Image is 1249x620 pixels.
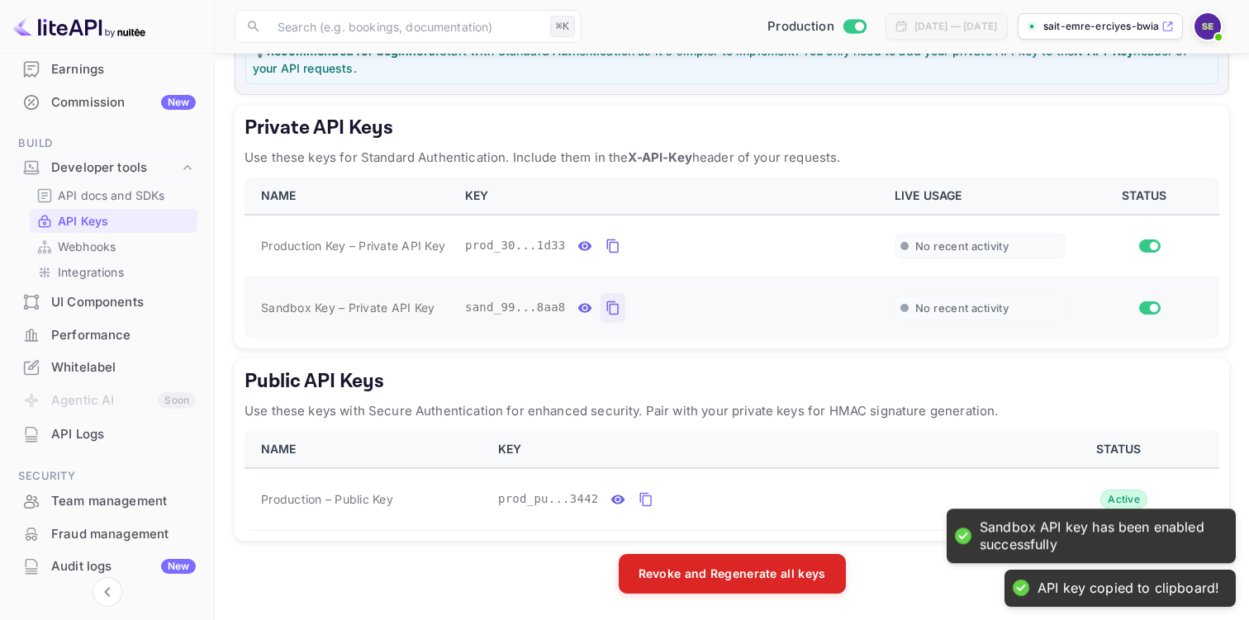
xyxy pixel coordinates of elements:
[30,209,197,233] div: API Keys
[267,44,439,58] strong: Recommended for beginners:
[10,485,204,518] div: Team management
[51,425,196,444] div: API Logs
[161,559,196,574] div: New
[51,326,196,345] div: Performance
[488,431,1024,468] th: KEY
[628,149,691,165] strong: X-API-Key
[268,10,544,43] input: Search (e.g. bookings, documentation)
[914,19,997,34] div: [DATE] — [DATE]
[10,551,204,581] a: Audit logsNew
[10,518,204,549] a: Fraud management
[980,519,1219,554] div: Sandbox API key has been enabled successfully
[10,319,204,350] a: Performance
[10,87,204,117] a: CommissionNew
[1194,13,1221,40] img: Sait Emre Erciyes
[51,93,196,112] div: Commission
[761,17,872,36] div: Switch to Sandbox mode
[30,183,197,207] div: API docs and SDKs
[10,54,204,84] a: Earnings
[245,148,1219,168] p: Use these keys for Standard Authentication. Include them in the header of your requests.
[619,554,846,594] button: Revoke and Regenerate all keys
[1076,177,1219,215] th: STATUS
[10,419,204,449] a: API Logs
[51,60,196,79] div: Earnings
[51,557,196,576] div: Audit logs
[1043,19,1158,34] p: sait-emre-erciyes-bwia...
[10,352,204,382] a: Whitelabel
[10,319,204,352] div: Performance
[1024,431,1219,468] th: STATUS
[30,260,197,284] div: Integrations
[915,239,1009,253] span: No recent activity
[767,17,834,36] span: Production
[51,293,196,312] div: UI Components
[261,237,445,254] span: Production Key – Private API Key
[1100,490,1147,509] div: Active
[253,42,1211,77] p: 💡 Start with Standard Authentication as it's simpler to implement. You only need to add your priv...
[10,286,204,319] div: UI Components
[245,431,488,468] th: NAME
[58,263,124,281] p: Integrations
[1074,44,1133,58] strong: X-API-Key
[1038,580,1219,597] div: API key copied to clipboard!
[455,177,885,215] th: KEY
[261,299,435,316] span: Sandbox Key – Private API Key
[245,177,455,215] th: NAME
[885,177,1076,215] th: LIVE USAGE
[10,135,204,153] span: Build
[58,238,116,255] p: Webhooks
[10,467,204,485] span: Security
[36,238,191,255] a: Webhooks
[10,352,204,384] div: Whitelabel
[36,263,191,281] a: Integrations
[58,212,108,230] p: API Keys
[161,95,196,110] div: New
[36,212,191,230] a: API Keys
[10,485,204,516] a: Team management
[51,492,196,511] div: Team management
[465,237,566,254] span: prod_30...1d33
[51,525,196,544] div: Fraud management
[51,159,179,177] div: Developer tools
[51,358,196,377] div: Whitelabel
[550,16,575,37] div: ⌘K
[465,299,566,316] span: sand_99...8aa8
[10,518,204,551] div: Fraud management
[245,401,1219,421] p: Use these keys with Secure Authentication for enhanced security. Pair with your private keys for ...
[36,187,191,204] a: API docs and SDKs
[245,368,1219,395] h5: Public API Keys
[30,234,197,258] div: Webhooks
[498,490,599,508] span: prod_pu...3442
[93,577,122,607] button: Collapse navigation
[10,87,204,119] div: CommissionNew
[10,154,204,182] div: Developer tools
[261,490,393,508] span: Production – Public Key
[13,13,145,40] img: LiteAPI logo
[10,286,204,317] a: UI Components
[10,419,204,451] div: API Logs
[245,177,1219,338] table: private api keys table
[915,301,1009,315] span: No recent activity
[245,431,1219,531] table: public api keys table
[245,115,1219,141] h5: Private API Keys
[10,599,204,618] span: Marketing
[58,187,165,204] p: API docs and SDKs
[10,54,204,86] div: Earnings
[10,551,204,583] div: Audit logsNew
